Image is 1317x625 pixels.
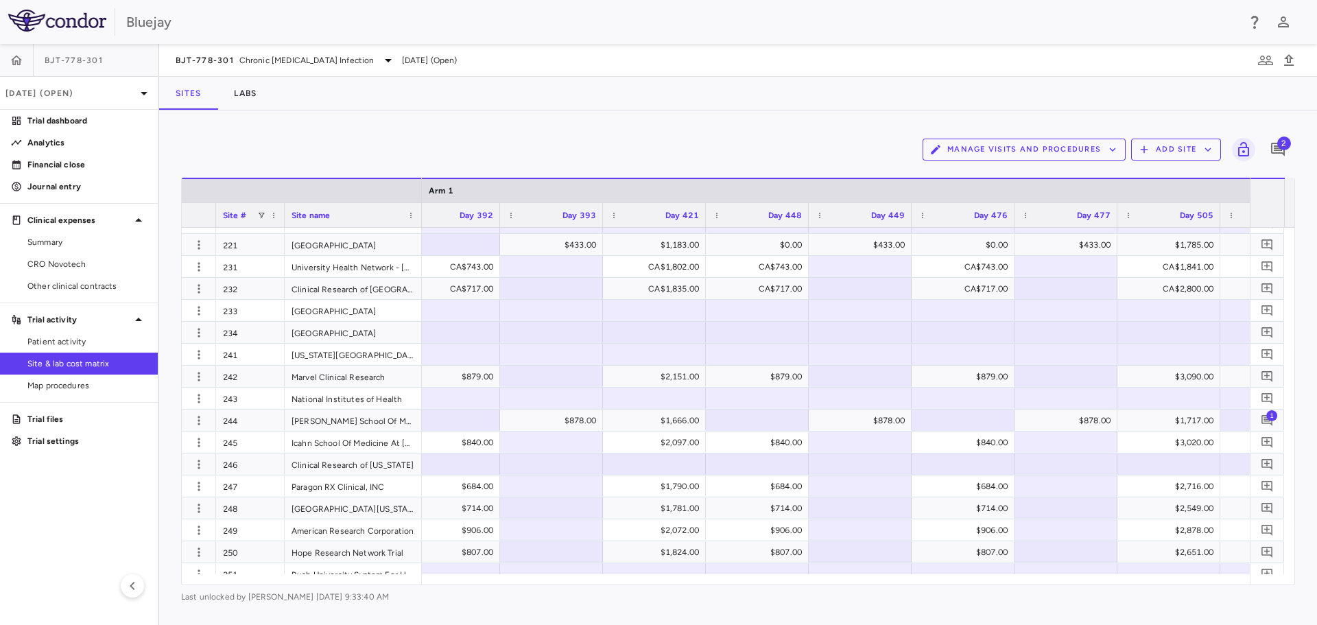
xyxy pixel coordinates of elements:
[402,54,458,67] span: [DATE] (Open)
[718,541,802,563] div: $807.00
[924,366,1008,388] div: $879.00
[1261,304,1274,317] svg: Add comment
[1261,238,1274,251] svg: Add comment
[216,344,285,365] div: 241
[1258,411,1277,429] button: Add comment
[1258,455,1277,473] button: Add comment
[216,388,285,409] div: 243
[27,158,147,171] p: Financial close
[615,519,699,541] div: $2,072.00
[1130,475,1213,497] div: $2,716.00
[974,211,1008,220] span: Day 476
[924,541,1008,563] div: $807.00
[924,278,1008,300] div: CA$717.00
[285,432,422,453] div: Icahn School Of Medicine At [GEOGRAPHIC_DATA]
[1258,257,1277,276] button: Add comment
[27,280,147,292] span: Other clinical contracts
[5,87,136,99] p: [DATE] (Open)
[285,234,422,255] div: [GEOGRAPHIC_DATA]
[27,314,130,326] p: Trial activity
[718,278,802,300] div: CA$717.00
[615,410,699,432] div: $1,666.00
[1233,366,1316,388] div: $879.00
[665,211,699,220] span: Day 421
[27,379,147,392] span: Map procedures
[1261,480,1274,493] svg: Add comment
[512,234,596,256] div: $433.00
[1233,234,1316,256] div: $0.00
[216,453,285,475] div: 246
[1258,543,1277,561] button: Add comment
[27,258,147,270] span: CRO Novotech
[27,115,147,127] p: Trial dashboard
[1261,458,1274,471] svg: Add comment
[285,410,422,431] div: [PERSON_NAME] School Of Medicine Of The [GEOGRAPHIC_DATA][US_STATE]
[1258,213,1277,232] button: Add comment
[126,12,1237,32] div: Bluejay
[27,357,147,370] span: Site & lab cost matrix
[1130,410,1213,432] div: $1,717.00
[1261,523,1274,536] svg: Add comment
[615,541,699,563] div: $1,824.00
[285,453,422,475] div: Clinical Research of [US_STATE]
[615,432,699,453] div: $2,097.00
[1261,436,1274,449] svg: Add comment
[1258,565,1277,583] button: Add comment
[1233,256,1316,278] div: CA$743.00
[1266,138,1290,161] button: Add comment
[1130,366,1213,388] div: $3,090.00
[718,256,802,278] div: CA$743.00
[216,497,285,519] div: 248
[924,234,1008,256] div: $0.00
[1130,432,1213,453] div: $3,020.00
[216,366,285,387] div: 242
[216,541,285,563] div: 250
[615,234,699,256] div: $1,183.00
[216,563,285,585] div: 251
[924,475,1008,497] div: $684.00
[216,475,285,497] div: 247
[410,497,493,519] div: $714.00
[1077,211,1111,220] span: Day 477
[1270,141,1286,158] svg: Add comment
[27,335,147,348] span: Patient activity
[410,256,493,278] div: CA$743.00
[410,278,493,300] div: CA$717.00
[718,475,802,497] div: $684.00
[718,497,802,519] div: $714.00
[1130,278,1213,300] div: CA$2,800.00
[615,256,699,278] div: CA$1,802.00
[615,366,699,388] div: $2,151.00
[1233,497,1316,519] div: $714.00
[1258,521,1277,539] button: Add comment
[1258,477,1277,495] button: Add comment
[216,234,285,255] div: 221
[1180,211,1213,220] span: Day 505
[718,234,802,256] div: $0.00
[1130,256,1213,278] div: CA$1,841.00
[27,413,147,425] p: Trial files
[285,388,422,409] div: National Institutes of Health
[285,541,422,563] div: Hope Research Network Trial
[216,432,285,453] div: 245
[1261,545,1274,558] svg: Add comment
[239,54,375,67] span: Chronic [MEDICAL_DATA] Infection
[27,180,147,193] p: Journal entry
[285,300,422,321] div: [GEOGRAPHIC_DATA]
[1261,392,1274,405] svg: Add comment
[923,139,1126,161] button: Manage Visits and Procedures
[1258,323,1277,342] button: Add comment
[217,77,273,110] button: Labs
[718,366,802,388] div: $879.00
[1258,367,1277,386] button: Add comment
[718,432,802,453] div: $840.00
[1233,541,1316,563] div: $807.00
[285,519,422,541] div: American Research Corporation
[216,278,285,299] div: 232
[1258,433,1277,451] button: Add comment
[1226,138,1255,161] span: Lock grid
[181,591,1295,603] span: Last unlocked by [PERSON_NAME] [DATE] 9:33:40 AM
[1258,279,1277,298] button: Add comment
[1261,216,1274,229] svg: Add comment
[285,497,422,519] div: [GEOGRAPHIC_DATA][US_STATE] (hospital And Clinics)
